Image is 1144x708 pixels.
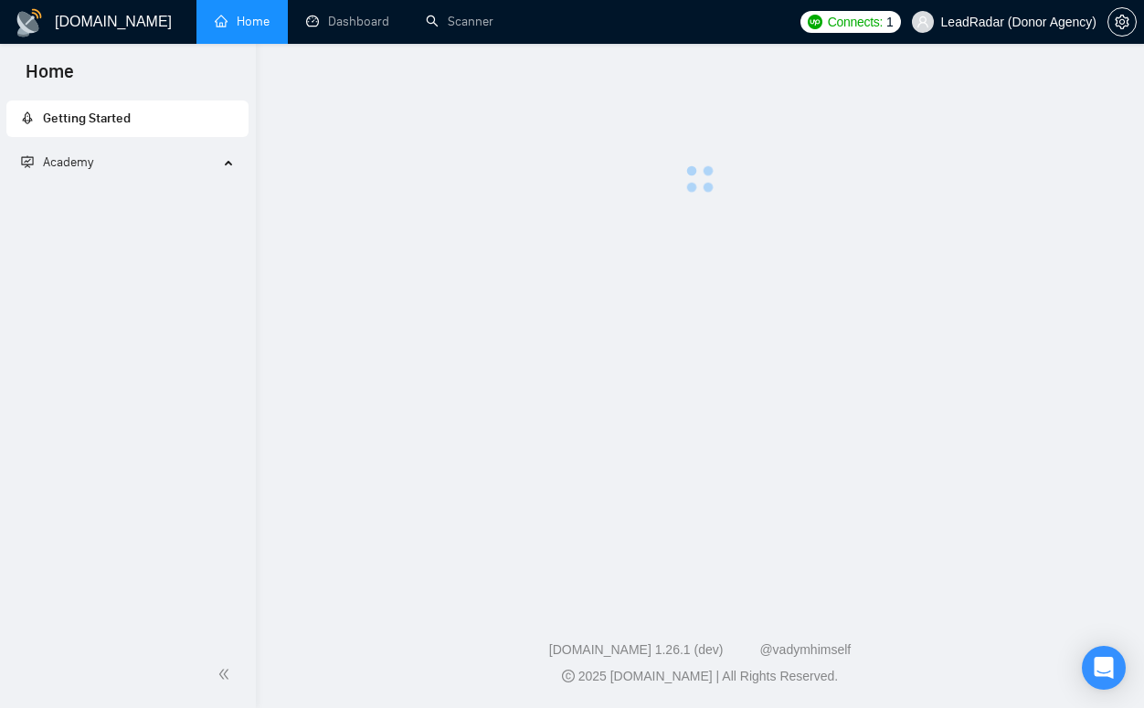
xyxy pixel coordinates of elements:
[1107,7,1137,37] button: setting
[1082,646,1126,690] div: Open Intercom Messenger
[828,12,883,32] span: Connects:
[549,642,724,657] a: [DOMAIN_NAME] 1.26.1 (dev)
[217,665,236,683] span: double-left
[21,111,34,124] span: rocket
[11,58,89,97] span: Home
[215,14,270,29] a: homeHome
[562,670,575,682] span: copyright
[306,14,389,29] a: dashboardDashboard
[916,16,929,28] span: user
[21,155,34,168] span: fund-projection-screen
[43,111,131,126] span: Getting Started
[426,14,493,29] a: searchScanner
[759,642,851,657] a: @vadymhimself
[808,15,822,29] img: upwork-logo.png
[270,667,1129,686] div: 2025 [DOMAIN_NAME] | All Rights Reserved.
[1107,15,1137,29] a: setting
[886,12,894,32] span: 1
[21,154,93,170] span: Academy
[43,154,93,170] span: Academy
[15,8,44,37] img: logo
[1108,15,1136,29] span: setting
[6,100,249,137] li: Getting Started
